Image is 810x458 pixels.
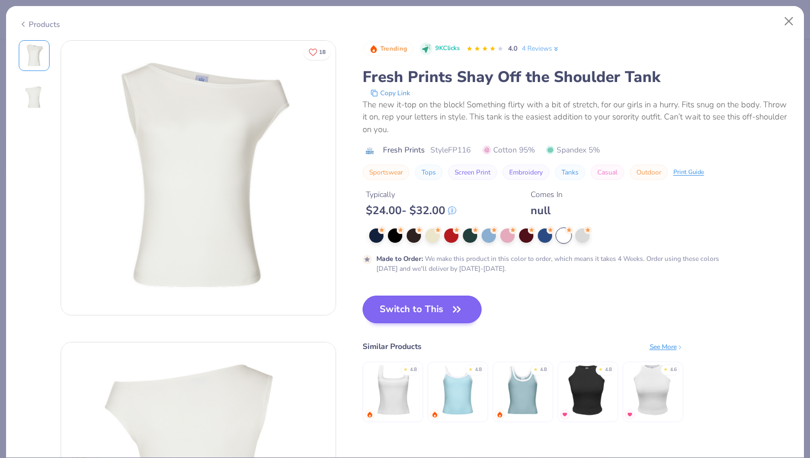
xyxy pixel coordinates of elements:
img: Fresh Prints Melrose Ribbed Tank Top [561,364,614,416]
div: We make this product in this color to order, which means it takes 4 Weeks. Order using these colo... [376,254,741,274]
button: copy to clipboard [367,88,413,99]
div: Products [19,19,60,30]
div: 4.0 Stars [466,40,504,58]
span: Trending [380,46,407,52]
img: Fresh Prints Marilyn Tank Top [627,364,679,416]
img: trending.gif [496,411,503,418]
button: Switch to This [363,296,482,323]
img: Trending sort [369,45,378,53]
div: Typically [366,189,456,200]
button: Close [779,11,800,32]
div: ★ [663,366,668,370]
img: Fresh Prints Sunset Blvd Ribbed Scoop Tank Top [496,364,549,416]
button: Casual [591,165,624,180]
span: Spandex 5% [546,144,600,156]
div: ★ [533,366,538,370]
button: Outdoor [630,165,668,180]
div: ★ [468,366,473,370]
div: ★ [403,366,408,370]
img: trending.gif [366,411,373,418]
button: Embroidery [503,165,549,180]
div: ★ [598,366,603,370]
span: 4.0 [508,44,517,53]
img: Fresh Prints Cali Camisole Top [431,364,484,416]
button: Badge Button [364,42,413,56]
img: brand logo [363,146,377,155]
div: $ 24.00 - $ 32.00 [366,204,456,217]
span: Cotton 95% [483,144,535,156]
img: Fresh Prints Sydney Square Neck Tank Top [366,364,419,416]
button: Tanks [555,165,585,180]
div: Print Guide [673,168,704,177]
button: Tops [415,165,442,180]
div: Comes In [531,189,563,200]
div: 4.8 [605,366,612,374]
button: Like [304,44,331,60]
span: 18 [319,50,326,55]
button: Sportswear [363,165,409,180]
div: Similar Products [363,341,422,352]
div: See More [650,342,683,352]
span: Fresh Prints [383,144,425,156]
img: MostFav.gif [627,411,633,418]
div: 4.8 [475,366,482,374]
span: Style FP116 [430,144,471,156]
div: Fresh Prints Shay Off the Shoulder Tank [363,67,792,88]
span: 9K Clicks [435,44,460,53]
div: 4.6 [670,366,677,374]
div: null [531,204,563,217]
img: Front [21,42,47,69]
div: 4.8 [540,366,547,374]
div: The new it-top on the block! Something flirty with a bit of stretch, for our girls in a hurry. Fi... [363,99,792,136]
img: Back [21,84,47,111]
button: Screen Print [448,165,497,180]
div: 4.8 [410,366,417,374]
strong: Made to Order : [376,254,423,263]
img: MostFav.gif [561,411,568,418]
img: Front [61,41,336,315]
a: 4 Reviews [522,43,560,53]
img: trending.gif [431,411,438,418]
